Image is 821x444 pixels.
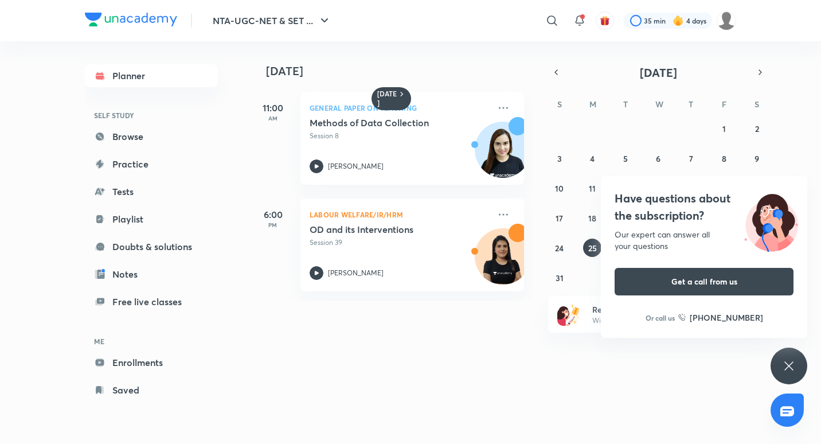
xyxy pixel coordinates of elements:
[600,15,610,26] img: avatar
[689,99,693,110] abbr: Thursday
[715,119,733,138] button: August 1, 2025
[550,268,569,287] button: August 31, 2025
[583,239,601,257] button: August 25, 2025
[250,101,296,115] h5: 11:00
[85,351,218,374] a: Enrollments
[328,161,384,172] p: [PERSON_NAME]
[85,180,218,203] a: Tests
[592,316,733,326] p: Win a laptop, vouchers & more
[722,99,726,110] abbr: Friday
[85,13,177,29] a: Company Logo
[564,64,752,80] button: [DATE]
[85,208,218,231] a: Playlist
[266,64,535,78] h4: [DATE]
[557,153,562,164] abbr: August 3, 2025
[735,190,807,252] img: ttu_illustration_new.svg
[640,65,677,80] span: [DATE]
[557,303,580,326] img: referral
[85,125,218,148] a: Browse
[310,117,452,128] h5: Methods of Data Collection
[550,149,569,168] button: August 3, 2025
[557,99,562,110] abbr: Sunday
[583,209,601,227] button: August 18, 2025
[656,153,660,164] abbr: August 6, 2025
[615,229,793,252] div: Our expert can answer all your questions
[588,213,596,224] abbr: August 18, 2025
[722,153,726,164] abbr: August 8, 2025
[85,290,218,313] a: Free live classes
[555,243,564,254] abbr: August 24, 2025
[250,208,296,221] h5: 6:00
[250,221,296,228] p: PM
[717,11,736,30] img: ravleen kaur
[310,224,452,235] h5: OD and its Interventions
[754,99,759,110] abbr: Saturday
[206,9,338,32] button: NTA-UGC-NET & SET ...
[678,311,763,324] a: [PHONE_NUMBER]
[646,313,675,323] p: Or call us
[588,243,597,254] abbr: August 25, 2025
[655,99,663,110] abbr: Wednesday
[583,149,601,168] button: August 4, 2025
[250,115,296,122] p: AM
[556,272,564,283] abbr: August 31, 2025
[310,208,490,221] p: Labour Welfare/IR/HRM
[555,183,564,194] abbr: August 10, 2025
[475,235,530,290] img: Avatar
[715,149,733,168] button: August 8, 2025
[377,89,397,108] h6: [DATE]
[596,11,614,30] button: avatar
[673,15,684,26] img: streak
[615,190,793,224] h4: Have questions about the subscription?
[85,106,218,125] h6: SELF STUDY
[85,153,218,176] a: Practice
[689,153,693,164] abbr: August 7, 2025
[615,268,793,295] button: Get a call from us
[690,311,763,324] h6: [PHONE_NUMBER]
[592,303,733,316] h6: Refer friends
[589,99,596,110] abbr: Monday
[85,332,218,351] h6: ME
[310,237,490,248] p: Session 39
[748,149,766,168] button: August 9, 2025
[556,213,563,224] abbr: August 17, 2025
[748,119,766,138] button: August 2, 2025
[310,101,490,115] p: General Paper on Teaching
[310,131,490,141] p: Session 8
[754,153,759,164] abbr: August 9, 2025
[85,64,218,87] a: Planner
[550,239,569,257] button: August 24, 2025
[623,153,628,164] abbr: August 5, 2025
[623,99,628,110] abbr: Tuesday
[755,123,759,134] abbr: August 2, 2025
[328,268,384,278] p: [PERSON_NAME]
[85,379,218,402] a: Saved
[85,263,218,286] a: Notes
[550,209,569,227] button: August 17, 2025
[550,179,569,197] button: August 10, 2025
[475,128,530,183] img: Avatar
[85,13,177,26] img: Company Logo
[590,153,595,164] abbr: August 4, 2025
[583,179,601,197] button: August 11, 2025
[85,235,218,258] a: Doubts & solutions
[722,123,726,134] abbr: August 1, 2025
[616,149,635,168] button: August 5, 2025
[649,149,667,168] button: August 6, 2025
[682,149,700,168] button: August 7, 2025
[589,183,596,194] abbr: August 11, 2025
